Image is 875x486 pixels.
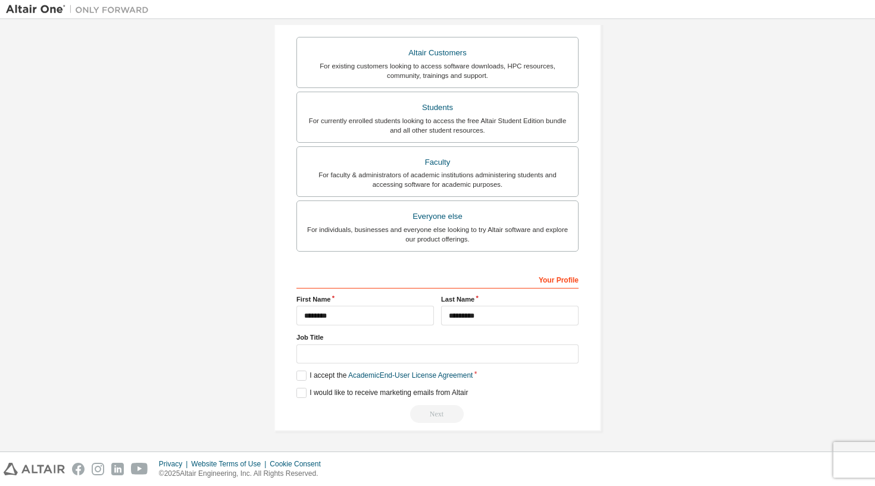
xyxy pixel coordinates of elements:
[304,116,571,135] div: For currently enrolled students looking to access the free Altair Student Edition bundle and all ...
[270,459,327,469] div: Cookie Consent
[304,99,571,116] div: Students
[304,170,571,189] div: For faculty & administrators of academic institutions administering students and accessing softwa...
[296,371,473,381] label: I accept the
[111,463,124,475] img: linkedin.svg
[304,45,571,61] div: Altair Customers
[131,463,148,475] img: youtube.svg
[4,463,65,475] img: altair_logo.svg
[72,463,85,475] img: facebook.svg
[296,269,579,289] div: Your Profile
[159,469,328,479] p: © 2025 Altair Engineering, Inc. All Rights Reserved.
[296,294,434,304] label: First Name
[296,405,579,423] div: Read and acccept EULA to continue
[6,4,155,15] img: Altair One
[304,154,571,171] div: Faculty
[191,459,270,469] div: Website Terms of Use
[348,371,473,380] a: Academic End-User License Agreement
[296,333,579,342] label: Job Title
[304,61,571,80] div: For existing customers looking to access software downloads, HPC resources, community, trainings ...
[441,294,579,304] label: Last Name
[92,463,104,475] img: instagram.svg
[296,388,468,398] label: I would like to receive marketing emails from Altair
[304,208,571,225] div: Everyone else
[304,225,571,244] div: For individuals, businesses and everyone else looking to try Altair software and explore our prod...
[159,459,191,469] div: Privacy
